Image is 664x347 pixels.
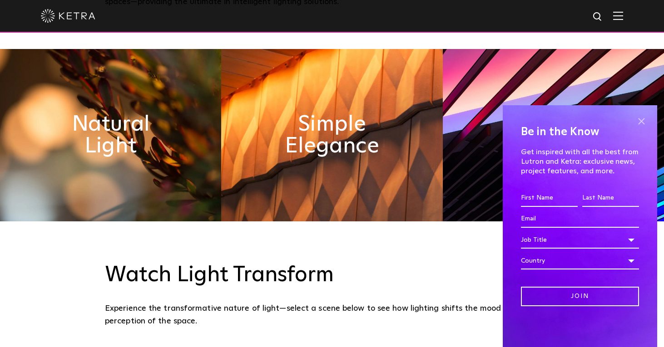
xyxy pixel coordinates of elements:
[521,190,578,207] input: First Name
[277,113,387,157] h2: Simple Elegance
[55,113,166,157] h2: Natural Light
[521,210,639,228] input: Email
[521,252,639,269] div: Country
[105,302,555,328] p: Experience the transformative nature of light—select a scene below to see how lighting shifts the...
[443,49,664,221] img: flexible_timeless_ketra
[613,11,623,20] img: Hamburger%20Nav.svg
[105,262,559,288] h3: Watch Light Transform
[221,49,442,221] img: simple_elegance
[41,9,95,23] img: ketra-logo-2019-white
[521,287,639,306] input: Join
[498,113,609,157] h2: Flexible & Timeless
[592,11,604,23] img: search icon
[582,190,639,207] input: Last Name
[521,231,639,249] div: Job Title
[521,123,639,141] h4: Be in the Know
[521,147,639,176] p: Get inspired with all the best from Lutron and Ketra: exclusive news, project features, and more.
